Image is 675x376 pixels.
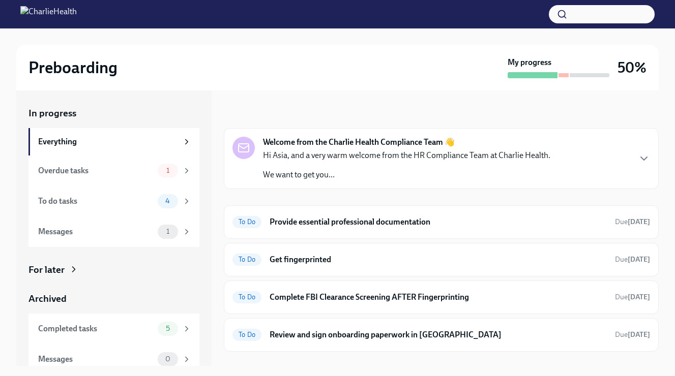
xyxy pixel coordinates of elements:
a: To DoProvide essential professional documentationDue[DATE] [232,214,650,230]
span: Due [615,293,650,301]
span: To Do [232,256,261,263]
a: In progress [28,107,199,120]
a: Messages1 [28,216,199,247]
span: Due [615,255,650,264]
span: 1 [160,167,175,174]
a: Everything [28,128,199,155]
h6: Complete FBI Clearance Screening AFTER Fingerprinting [270,292,607,303]
a: To DoGet fingerprintedDue[DATE] [232,252,650,268]
span: To Do [232,331,261,338]
a: Messages0 [28,344,199,374]
h6: Get fingerprinted [270,254,607,265]
a: Overdue tasks1 [28,155,199,186]
strong: [DATE] [628,293,650,301]
a: To DoComplete FBI Clearance Screening AFTER FingerprintingDue[DATE] [232,289,650,305]
strong: [DATE] [628,217,650,226]
div: In progress [224,107,272,120]
strong: [DATE] [628,330,650,339]
h3: 50% [618,58,647,77]
div: Messages [38,354,154,365]
div: Everything [38,136,178,147]
a: Archived [28,292,199,305]
a: To do tasks4 [28,186,199,216]
a: Completed tasks5 [28,314,199,344]
span: September 8th, 2025 08:00 [615,292,650,302]
span: 5 [160,325,176,332]
span: 1 [160,228,175,235]
div: For later [28,263,65,276]
span: 0 [159,355,177,363]
h6: Review and sign onboarding paperwork in [GEOGRAPHIC_DATA] [270,329,607,340]
a: For later [28,263,199,276]
p: We want to get you... [263,169,550,180]
span: September 5th, 2025 08:00 [615,255,650,264]
h6: Provide essential professional documentation [270,216,607,228]
div: Completed tasks [38,323,154,334]
h2: Preboarding [28,57,118,78]
img: CharlieHealth [20,6,77,22]
div: Overdue tasks [38,165,154,176]
span: Due [615,217,650,226]
div: Messages [38,226,154,237]
strong: My progress [508,57,551,68]
span: Due [615,330,650,339]
span: 4 [159,197,176,205]
span: September 4th, 2025 08:00 [615,217,650,227]
strong: [DATE] [628,255,650,264]
span: To Do [232,218,261,226]
span: September 8th, 2025 08:00 [615,330,650,339]
span: To Do [232,293,261,301]
p: Hi Asia, and a very warm welcome from the HR Compliance Team at Charlie Health. [263,150,550,161]
div: To do tasks [38,196,154,207]
strong: Welcome from the Charlie Health Compliance Team 👋 [263,137,455,148]
a: To DoReview and sign onboarding paperwork in [GEOGRAPHIC_DATA]Due[DATE] [232,327,650,343]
